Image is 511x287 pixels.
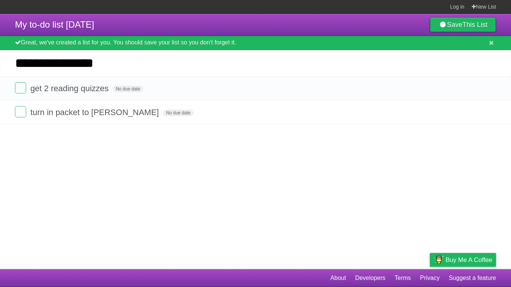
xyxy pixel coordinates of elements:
[446,253,492,266] span: Buy me a coffee
[395,271,411,285] a: Terms
[330,271,346,285] a: About
[163,109,193,116] span: No due date
[462,21,487,28] b: This List
[30,108,161,117] span: turn in packet to [PERSON_NAME]
[430,253,496,267] a: Buy me a coffee
[15,19,94,30] span: My to-do list [DATE]
[15,82,26,93] label: Done
[430,17,496,32] a: SaveThis List
[30,84,110,93] span: get 2 reading quizzes
[434,253,444,266] img: Buy me a coffee
[355,271,385,285] a: Developers
[113,86,143,92] span: No due date
[420,271,440,285] a: Privacy
[15,106,26,117] label: Done
[449,271,496,285] a: Suggest a feature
